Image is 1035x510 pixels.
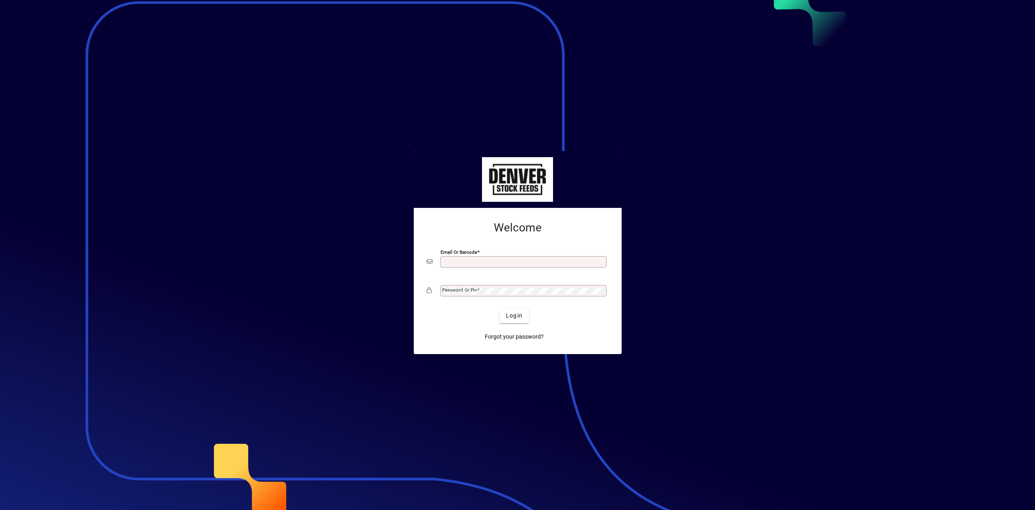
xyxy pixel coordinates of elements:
[506,311,523,320] span: Login
[442,287,477,293] mat-label: Password or Pin
[441,249,477,255] mat-label: Email or Barcode
[427,221,609,235] h2: Welcome
[485,333,544,341] span: Forgot your password?
[499,309,529,323] button: Login
[482,330,547,344] a: Forgot your password?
